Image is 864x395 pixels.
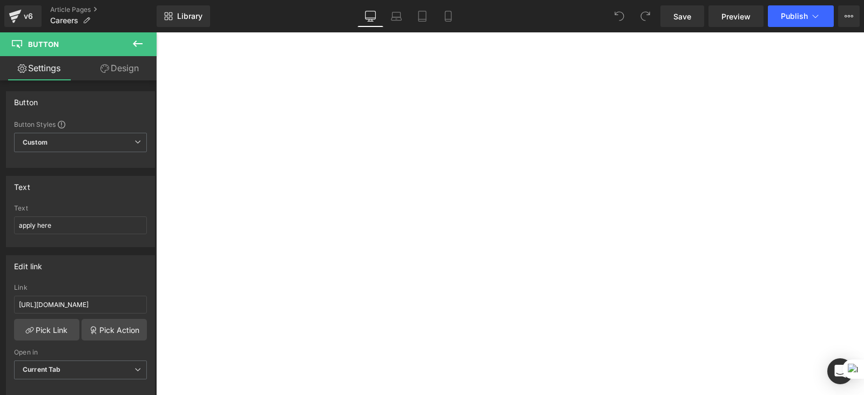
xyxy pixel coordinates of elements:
[28,40,59,49] span: Button
[634,5,656,27] button: Redo
[23,365,61,373] b: Current Tab
[14,296,147,314] input: https://your-shop.myshopify.com
[50,16,78,25] span: Careers
[827,358,853,384] div: Open Intercom Messenger
[838,5,860,27] button: More
[14,92,38,107] div: Button
[768,5,834,27] button: Publish
[4,5,42,27] a: v6
[14,120,147,128] div: Button Styles
[14,176,30,192] div: Text
[708,5,764,27] a: Preview
[409,5,435,27] a: Tablet
[14,349,147,356] div: Open in
[14,256,43,271] div: Edit link
[357,5,383,27] a: Desktop
[14,319,79,340] a: Pick Link
[781,12,808,21] span: Publish
[50,5,157,14] a: Article Pages
[435,5,461,27] a: Mobile
[177,11,202,21] span: Library
[383,5,409,27] a: Laptop
[23,138,48,147] b: Custom
[14,205,147,212] div: Text
[14,284,147,291] div: Link
[673,11,691,22] span: Save
[721,11,751,22] span: Preview
[22,9,35,23] div: v6
[82,319,147,340] a: Pick Action
[157,5,210,27] a: New Library
[609,5,630,27] button: Undo
[80,56,159,80] a: Design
